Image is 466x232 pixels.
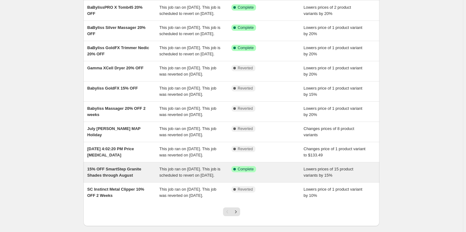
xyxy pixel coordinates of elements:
[238,25,254,30] span: Complete
[87,187,144,198] span: SC Instinct Metal Clipper 10% OFF 2 Weeks
[159,167,221,178] span: This job ran on [DATE]. This job is scheduled to revert on [DATE].
[304,25,363,36] span: Lowers price of 1 product variant by 20%
[87,45,149,56] span: BaByliss GoldFX Trimmer Nedic 20% OFF
[87,86,138,90] span: Babyliss GoldFX 15% OFF
[87,25,145,36] span: BaByliss Silver Massager 20% OFF
[87,5,143,16] span: BaBylissPRO X Tomb45 20% OFF
[87,126,140,137] span: July [PERSON_NAME] MAP Holiday
[238,86,253,91] span: Reverted
[238,146,253,151] span: Reverted
[304,66,363,77] span: Lowers price of 1 product variant by 20%
[304,187,363,198] span: Lowers price of 1 product variant by 10%
[304,126,354,137] span: Changes prices of 8 product variants
[238,126,253,131] span: Reverted
[159,5,221,16] span: This job ran on [DATE]. This job is scheduled to revert on [DATE].
[159,126,216,137] span: This job ran on [DATE]. This job was reverted on [DATE].
[159,146,216,157] span: This job ran on [DATE]. This job was reverted on [DATE].
[238,45,254,50] span: Complete
[159,25,221,36] span: This job ran on [DATE]. This job is scheduled to revert on [DATE].
[159,45,221,56] span: This job ran on [DATE]. This job is scheduled to revert on [DATE].
[159,106,216,117] span: This job ran on [DATE]. This job was reverted on [DATE].
[304,5,351,16] span: Lowers prices of 2 product variants by 20%
[223,207,240,216] nav: Pagination
[231,207,240,216] button: Next
[87,167,141,178] span: 15% OFF SmartStep Granite Shades through August
[238,106,253,111] span: Reverted
[238,187,253,192] span: Reverted
[159,187,216,198] span: This job ran on [DATE]. This job was reverted on [DATE].
[238,167,254,172] span: Complete
[304,45,363,56] span: Lowers price of 1 product variant by 20%
[304,86,363,97] span: Lowers price of 1 product variant by 15%
[87,106,145,117] span: Babyliss Massager 20% OFF 2 weeks
[304,167,354,178] span: Lowers prices of 15 product variants by 15%
[159,66,216,77] span: This job ran on [DATE]. This job was reverted on [DATE].
[238,5,254,10] span: Complete
[87,66,144,70] span: Gamma XCell Dryer 20% OFF
[87,146,134,157] span: [DATE] 4:02:20 PM Price [MEDICAL_DATA]
[238,66,253,71] span: Reverted
[159,86,216,97] span: This job ran on [DATE]. This job was reverted on [DATE].
[304,106,363,117] span: Lowers price of 1 product variant by 20%
[304,146,366,157] span: Changes price of 1 product variant to $133.49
